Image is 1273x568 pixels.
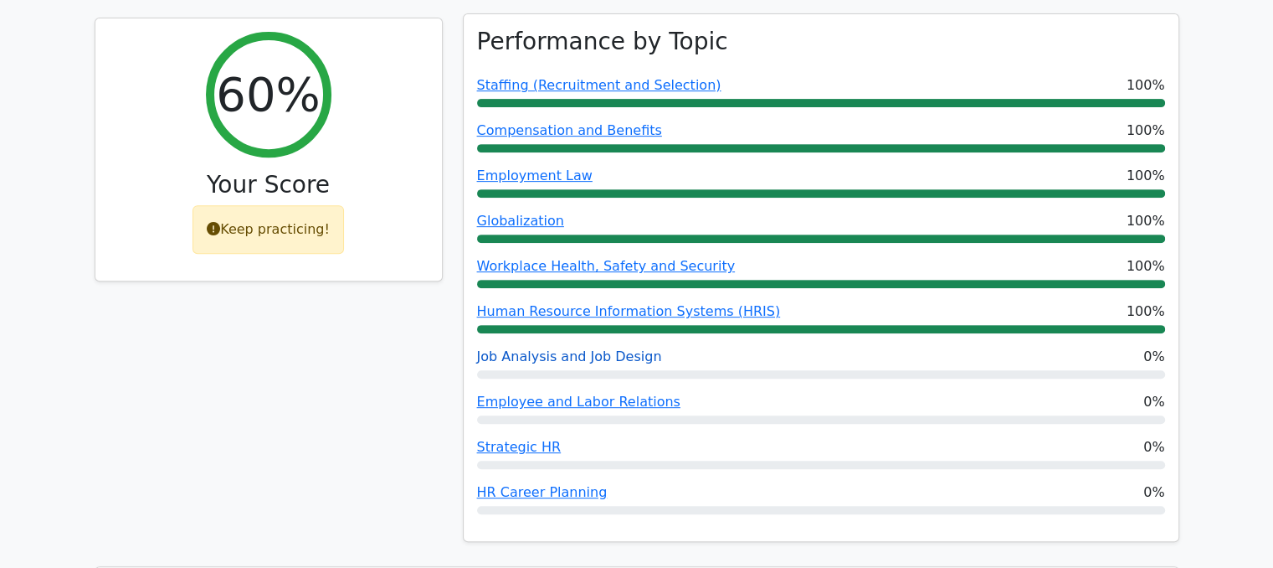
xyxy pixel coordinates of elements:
[477,122,662,138] a: Compensation and Benefits
[477,258,736,274] a: Workplace Health, Safety and Security
[109,171,429,199] h3: Your Score
[477,303,781,319] a: Human Resource Information Systems (HRIS)
[1143,392,1164,412] span: 0%
[1143,437,1164,457] span: 0%
[477,349,662,364] a: Job Analysis and Job Design
[1127,256,1165,276] span: 100%
[192,205,344,254] div: Keep practicing!
[477,439,562,455] a: Strategic HR
[1143,483,1164,503] span: 0%
[477,28,728,56] h3: Performance by Topic
[1127,121,1165,141] span: 100%
[1127,211,1165,231] span: 100%
[1127,166,1165,186] span: 100%
[1127,75,1165,96] span: 100%
[1143,347,1164,367] span: 0%
[477,394,680,410] a: Employee and Labor Relations
[477,484,608,500] a: HR Career Planning
[216,66,320,122] h2: 60%
[1127,302,1165,322] span: 100%
[477,213,564,229] a: Globalization
[477,168,593,183] a: Employment Law
[477,77,721,93] a: Staffing (Recruitment and Selection)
